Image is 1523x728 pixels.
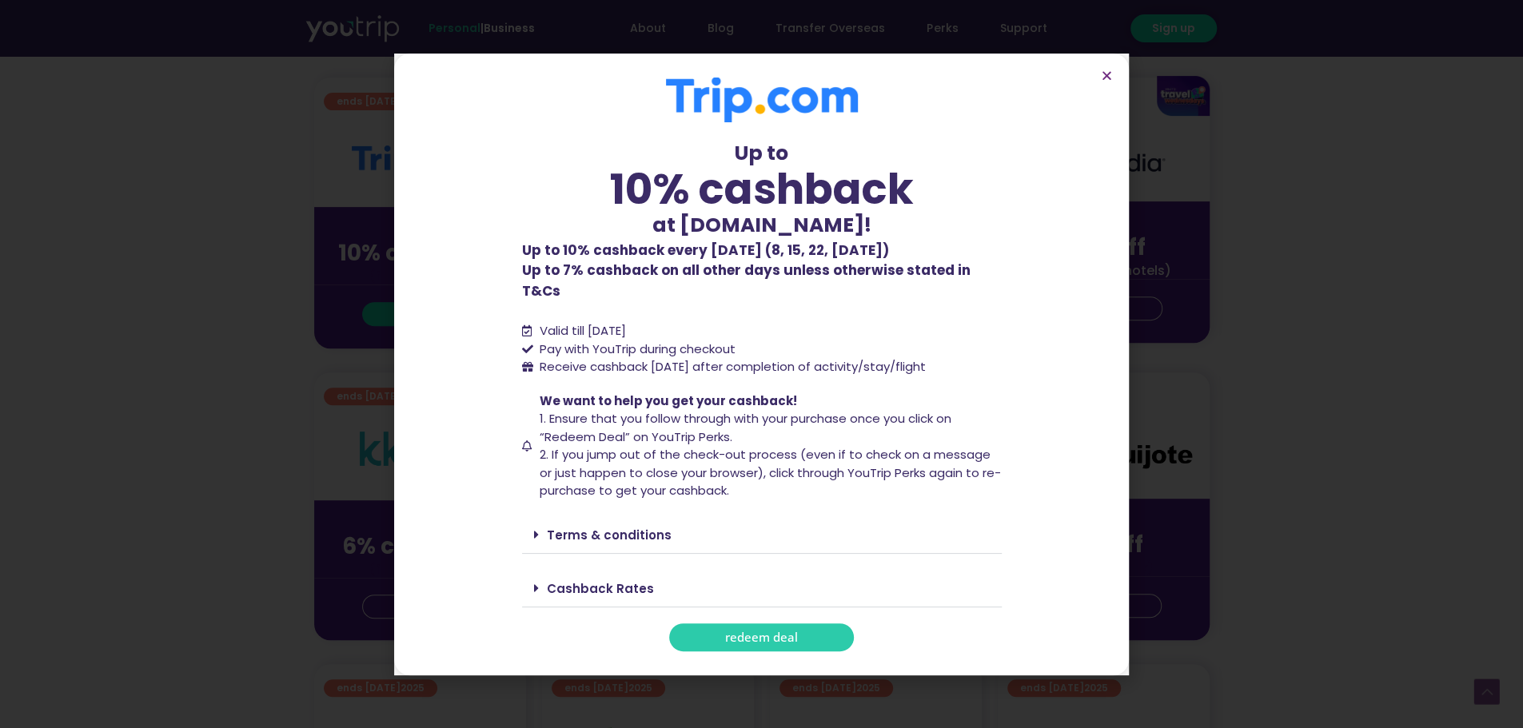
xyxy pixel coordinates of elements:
div: Terms & conditions [522,516,1002,554]
span: Receive cashback [DATE] after completion of activity/stay/flight [540,358,926,375]
div: Up to at [DOMAIN_NAME]! [522,138,1002,241]
p: Up to 7% cashback on all other days unless otherwise stated in T&Cs [522,241,1002,302]
b: Up to 10% cashback every [DATE] (8, 15, 22, [DATE]) [522,241,889,260]
span: 1. Ensure that you follow through with your purchase once you click on “Redeem Deal” on YouTrip P... [540,410,951,445]
a: Close [1101,70,1113,82]
span: Pay with YouTrip during checkout [536,340,736,359]
a: Cashback Rates [547,580,654,597]
span: We want to help you get your cashback! [540,392,797,409]
div: Cashback Rates [522,570,1002,607]
a: redeem deal [669,623,854,651]
span: Valid till [DATE] [540,322,626,339]
div: 10% cashback [522,168,1002,210]
a: Terms & conditions [547,527,672,543]
span: redeem deal [725,631,798,643]
span: 2. If you jump out of the check-out process (even if to check on a message or just happen to clos... [540,446,1001,499]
